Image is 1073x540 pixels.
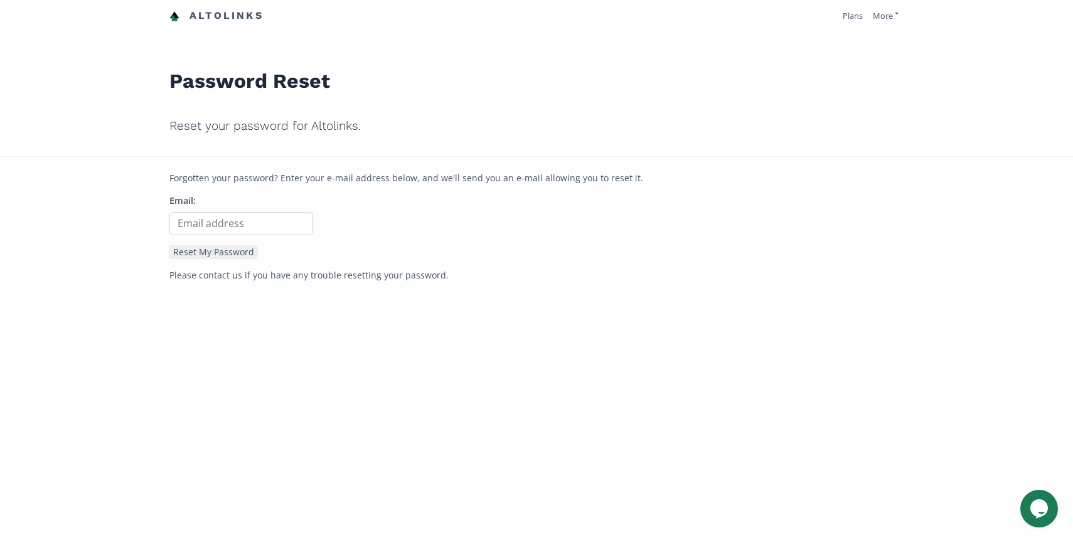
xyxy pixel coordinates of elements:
h2: Reset your password for Altolinks. [169,110,904,142]
iframe: chat widget [1020,490,1060,527]
h1: Password Reset [169,41,904,100]
label: Email: [169,194,196,208]
a: More [873,10,899,21]
button: Reset My Password [169,245,258,259]
p: Please contact us if you have any trouble resetting your password. [169,269,904,282]
input: Email address [169,212,313,235]
a: Plans [843,10,863,21]
a: Altolinks [169,6,264,26]
p: Forgotten your password? Enter your e-mail address below, and we'll send you an e-mail allowing y... [169,172,904,184]
img: favicon-32x32.png [169,11,179,21]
